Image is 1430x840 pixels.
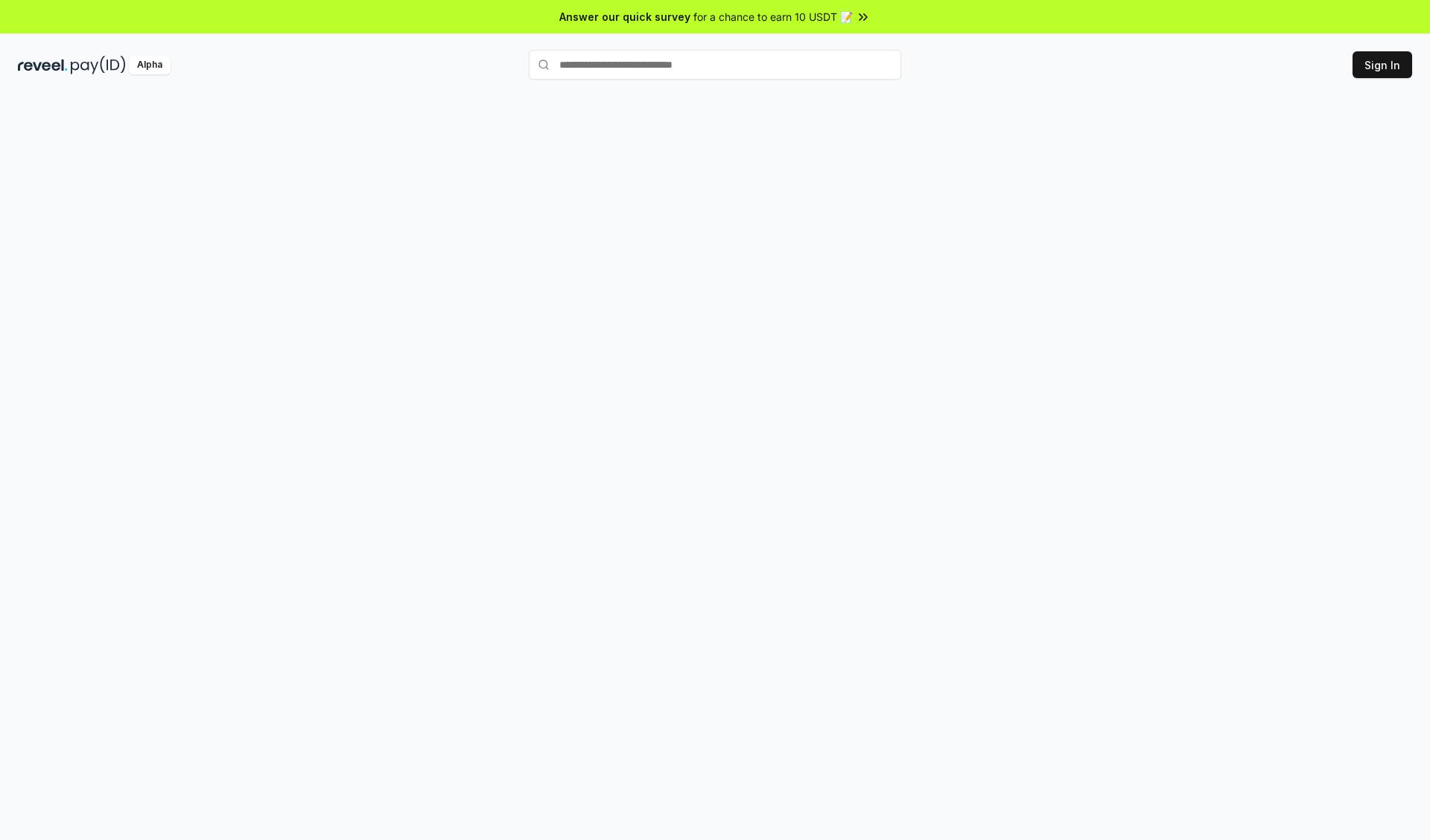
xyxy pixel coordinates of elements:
span: Answer our quick survey [559,9,690,25]
span: for a chance to earn 10 USDT 📝 [693,9,853,25]
img: pay_id [71,56,126,74]
div: Alpha [129,56,171,74]
img: reveel_dark [18,56,68,74]
button: Sign In [1353,51,1412,78]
